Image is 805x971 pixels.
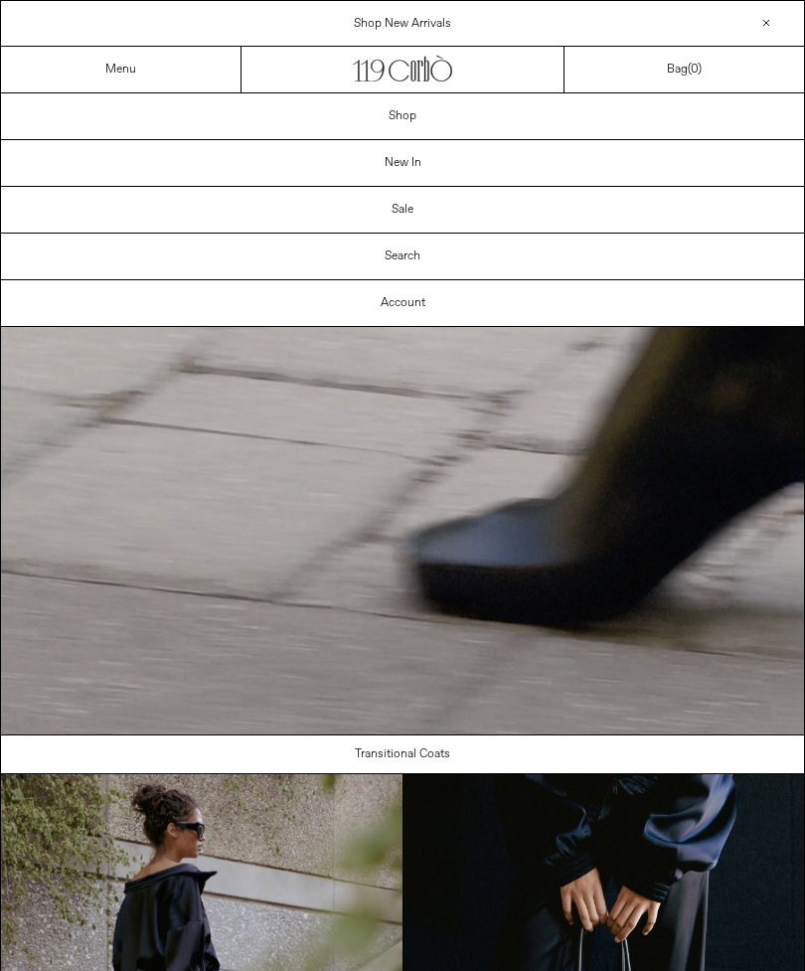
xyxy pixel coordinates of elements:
[691,62,698,78] span: 0
[1,93,804,139] a: Shop
[1,327,804,734] video: Your browser does not support the video tag.
[105,62,136,78] a: Menu
[1,735,805,773] a: Transitional Coats
[354,16,451,32] a: Shop New Arrivals
[1,140,804,186] a: New In
[1,187,804,233] a: Sale
[1,724,804,739] a: Your browser does not support the video tag.
[691,62,702,78] span: )
[1,234,804,279] a: Search
[1,280,804,326] a: Account
[667,61,702,79] a: Bag()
